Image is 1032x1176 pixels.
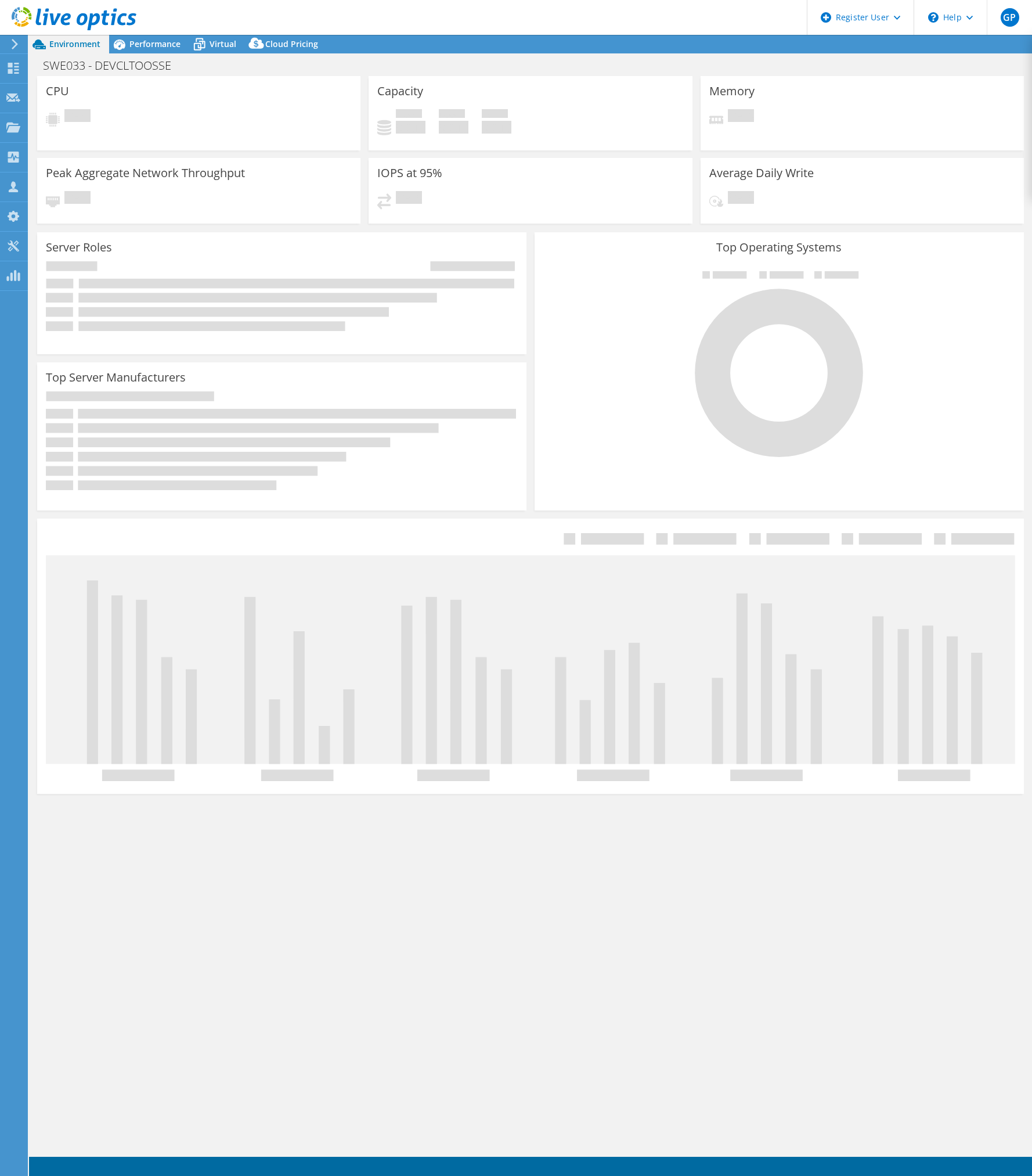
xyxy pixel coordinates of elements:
svg: \n [928,12,939,23]
span: GP [1001,8,1019,27]
span: Pending [728,109,754,125]
h4: 0 GiB [396,121,425,134]
h3: Average Daily Write [709,167,814,179]
h3: Capacity [377,85,423,98]
span: Pending [728,191,754,207]
span: Cloud Pricing [265,38,318,49]
h1: SWE033 - DEVCLTOOSSE [38,59,189,72]
h3: Top Server Manufacturers [46,371,186,384]
h4: 0 GiB [482,121,511,134]
h4: 0 GiB [439,121,468,134]
h3: Top Operating Systems [543,241,1015,254]
span: Virtual [210,38,236,49]
span: Used [396,109,422,121]
h3: Memory [709,85,755,98]
span: Environment [49,38,100,49]
span: Pending [64,191,91,207]
h3: IOPS at 95% [377,167,442,179]
span: Pending [64,109,91,125]
span: Performance [129,38,181,49]
h3: CPU [46,85,69,98]
h3: Peak Aggregate Network Throughput [46,167,245,179]
span: Free [439,109,465,121]
span: Total [482,109,508,121]
h3: Server Roles [46,241,112,254]
span: Pending [396,191,422,207]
